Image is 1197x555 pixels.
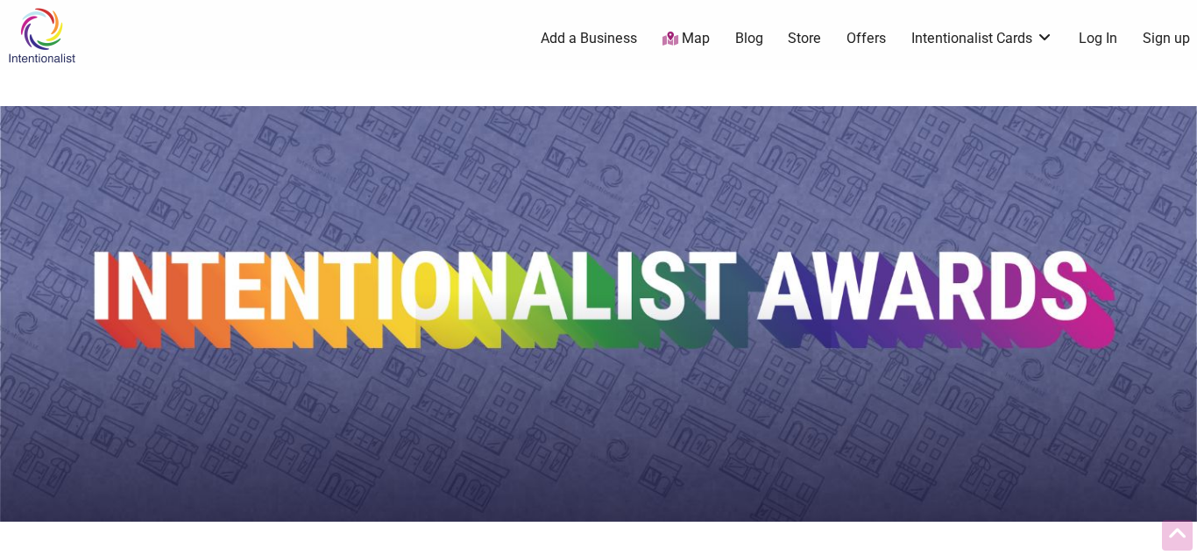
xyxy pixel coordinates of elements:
a: Offers [846,29,886,48]
a: Intentionalist Cards [911,29,1053,48]
a: Sign up [1143,29,1190,48]
a: Blog [735,29,763,48]
a: Log In [1079,29,1117,48]
a: Store [788,29,821,48]
a: Map [662,29,710,49]
div: Scroll Back to Top [1162,520,1193,551]
a: Add a Business [541,29,637,48]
